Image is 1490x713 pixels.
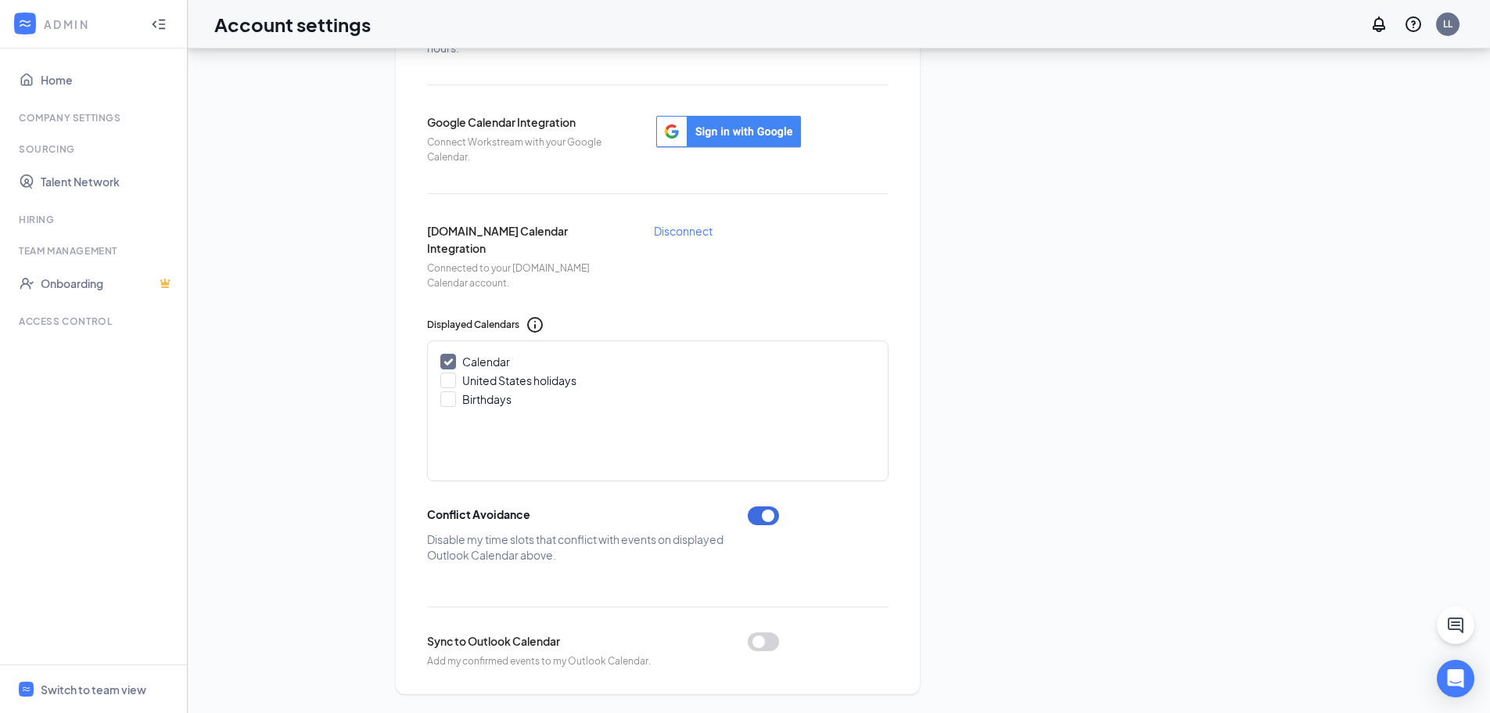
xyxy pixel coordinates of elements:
[427,632,651,650] span: Sync to Outlook Calendar
[427,318,519,333] span: Displayed Calendars
[1446,616,1465,635] svg: ChatActive
[19,142,171,156] div: Sourcing
[1404,15,1423,34] svg: QuestionInfo
[462,391,512,407] div: Birthdays
[1370,15,1388,34] svg: Notifications
[19,315,171,328] div: Access control
[1437,660,1474,697] div: Open Intercom Messenger
[462,373,576,388] div: United States holidays
[41,682,146,697] div: Switch to team view
[19,111,171,124] div: Company Settings
[1443,17,1452,31] div: LL
[654,222,713,239] a: Disconnect
[214,11,371,38] h1: Account settings
[462,354,510,369] div: Calendar
[427,506,530,522] div: Conflict Avoidance
[21,684,31,694] svg: WorkstreamLogo
[41,166,174,197] a: Talent Network
[151,16,167,32] svg: Collapse
[427,531,748,563] div: Disable my time slots that conflict with events on displayed Outlook Calendar above.
[427,654,651,669] span: Add my confirmed events to my Outlook Calendar.
[41,268,174,299] a: OnboardingCrown
[526,315,544,334] svg: Info
[19,244,171,257] div: Team Management
[1437,607,1474,644] button: ChatActive
[427,261,607,291] span: Connected to your [DOMAIN_NAME] Calendar account.
[427,135,607,165] span: Connect Workstream with your Google Calendar.
[19,213,171,226] div: Hiring
[44,16,137,32] div: ADMIN
[17,16,33,31] svg: WorkstreamLogo
[427,113,607,131] span: Google Calendar Integration
[427,222,607,257] span: [DOMAIN_NAME] Calendar Integration
[41,64,174,95] a: Home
